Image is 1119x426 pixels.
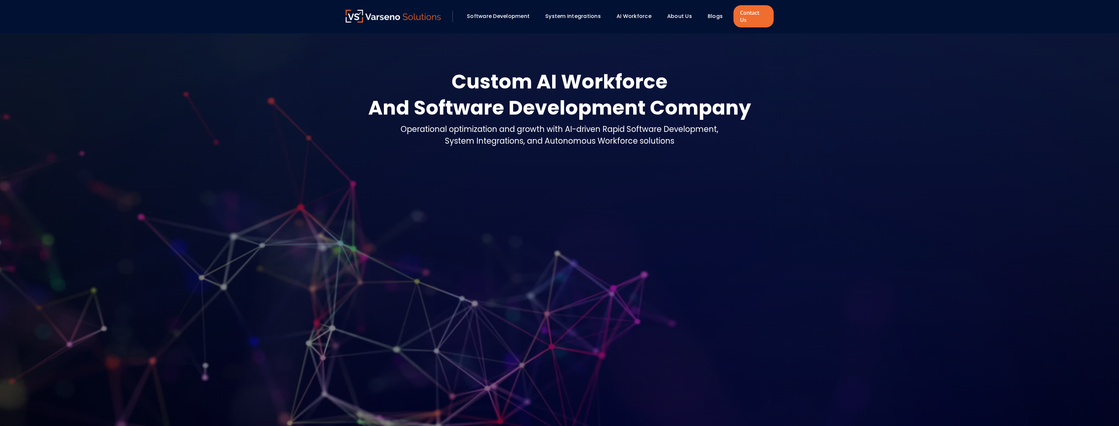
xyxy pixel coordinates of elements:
a: About Us [667,12,692,20]
div: System Integrations, and Autonomous Workforce solutions [401,135,718,147]
div: Software Development [464,11,539,22]
a: Contact Us [733,5,773,27]
img: Varseno Solutions – Product Engineering & IT Services [346,10,441,23]
div: Blogs [704,11,732,22]
a: Software Development [467,12,530,20]
div: AI Workforce [613,11,661,22]
a: AI Workforce [617,12,651,20]
a: System Integrations [545,12,601,20]
div: About Us [664,11,701,22]
div: Operational optimization and growth with AI-driven Rapid Software Development, [401,123,718,135]
div: System Integrations [542,11,610,22]
a: Blogs [708,12,723,20]
div: And Software Development Company [368,95,751,121]
div: Custom AI Workforce [368,69,751,95]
